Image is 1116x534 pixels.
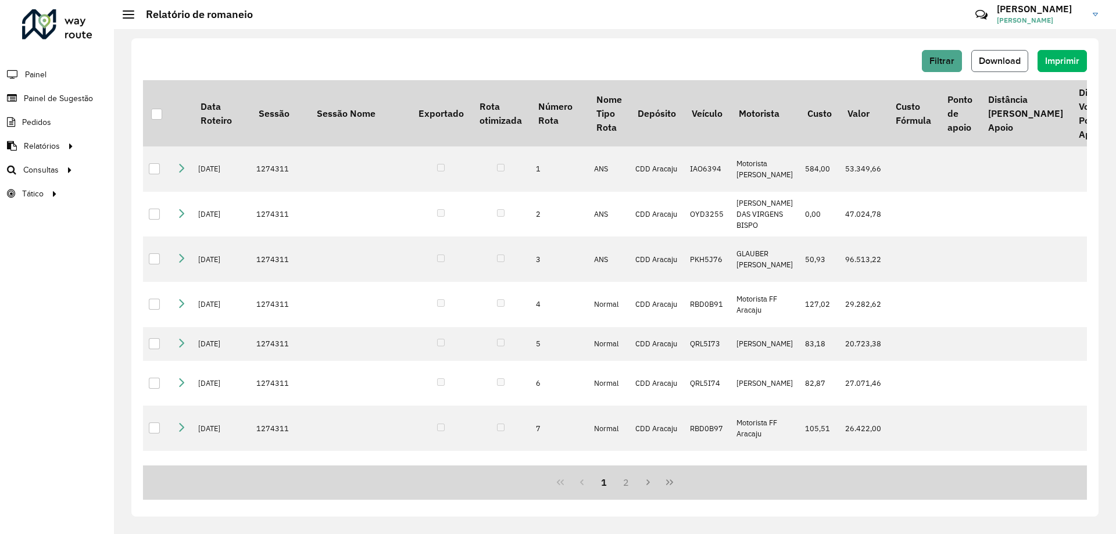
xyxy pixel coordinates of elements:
td: Motorista [PERSON_NAME] [731,146,799,192]
td: CDD Aracaju [629,361,684,406]
th: Exportado [410,80,471,146]
td: 27.071,46 [839,361,888,406]
th: Número Rota [530,80,588,146]
td: [DATE] [192,406,251,451]
button: Last Page [659,471,681,493]
th: Ponto de apoio [939,80,980,146]
span: [PERSON_NAME] [997,15,1084,26]
td: CDD Aracaju [629,146,684,192]
td: 29.282,62 [839,282,888,327]
span: Filtrar [929,56,954,66]
th: Custo [799,80,839,146]
span: Painel [25,69,46,81]
td: 29.533,83 [839,451,888,518]
td: 2 [530,192,588,237]
td: [DATE] [192,361,251,406]
td: Motorista FF Aracaju [731,282,799,327]
span: Painel de Sugestão [24,92,93,105]
td: [DATE] [192,236,251,282]
td: 53.349,66 [839,146,888,192]
td: 0,00 [799,192,839,237]
th: Data Roteiro [192,80,251,146]
td: CDD Aracaju [629,406,684,451]
td: 26.422,00 [839,406,888,451]
td: ANS [588,236,629,282]
td: [PERSON_NAME] DAS VIRGENS BISPO [731,192,799,237]
span: Tático [22,188,44,200]
td: RBD0B91 [684,282,731,327]
td: 4 [530,282,588,327]
td: ANS [588,192,629,237]
td: [DATE] [192,146,251,192]
button: 2 [615,471,637,493]
th: Sessão Nome [309,80,410,146]
td: 584,00 [799,146,839,192]
td: 1274311 [251,327,309,361]
td: 1274311 [251,192,309,237]
td: 83,18 [799,327,839,361]
td: 105,51 [799,406,839,451]
td: IAO6394 [684,146,731,192]
td: 1 [530,146,588,192]
td: 0,00 [799,451,839,518]
td: 1274311 [251,451,309,518]
th: Rota otimizada [471,80,530,146]
td: CDD Aracaju [629,451,684,518]
td: Normal [588,327,629,361]
td: 50,93 [799,236,839,282]
td: 1274311 [251,361,309,406]
td: [DATE] [192,451,251,518]
td: 96.513,22 [839,236,888,282]
td: 5 [530,327,588,361]
td: GEFESON [PERSON_NAME] [731,451,799,518]
td: [DATE] [192,282,251,327]
th: Motorista [731,80,799,146]
span: Download [979,56,1021,66]
td: ANS [588,146,629,192]
th: Valor [839,80,888,146]
td: 127,02 [799,282,839,327]
td: 1274311 [251,146,309,192]
td: [PERSON_NAME] [731,327,799,361]
span: Relatórios [24,140,60,152]
td: RBD0B97 [684,406,731,451]
h2: Relatório de romaneio [134,8,253,21]
span: Pedidos [22,116,51,128]
td: CDD Aracaju [629,192,684,237]
span: Consultas [23,164,59,176]
td: CDD Aracaju [629,282,684,327]
td: Normal [588,361,629,406]
th: Custo Fórmula [888,80,939,146]
td: OYD3255 [684,192,731,237]
td: Normal [588,406,629,451]
td: [DATE] [192,327,251,361]
th: Veículo [684,80,731,146]
td: 8 [530,451,588,518]
h3: [PERSON_NAME] [997,3,1084,15]
td: PKH5J76 [684,236,731,282]
td: 6 [530,361,588,406]
td: 3 [530,236,588,282]
td: 20.723,38 [839,327,888,361]
td: 82,87 [799,361,839,406]
td: Normal [588,451,629,518]
td: JBR2B28 [684,451,731,518]
button: Imprimir [1038,50,1087,72]
td: [DATE] [192,192,251,237]
td: 7 [530,406,588,451]
span: Imprimir [1045,56,1079,66]
button: Next Page [637,471,659,493]
th: Nome Tipo Rota [588,80,629,146]
td: 47.024,78 [839,192,888,237]
td: CDD Aracaju [629,327,684,361]
a: Contato Rápido [969,2,994,27]
th: Depósito [629,80,684,146]
td: Motorista FF Aracaju [731,406,799,451]
td: GLAUBER [PERSON_NAME] [731,236,799,282]
th: Sessão [251,80,309,146]
td: 1274311 [251,236,309,282]
td: QRL5I74 [684,361,731,406]
button: 1 [593,471,615,493]
td: [PERSON_NAME] [731,361,799,406]
button: Filtrar [922,50,962,72]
